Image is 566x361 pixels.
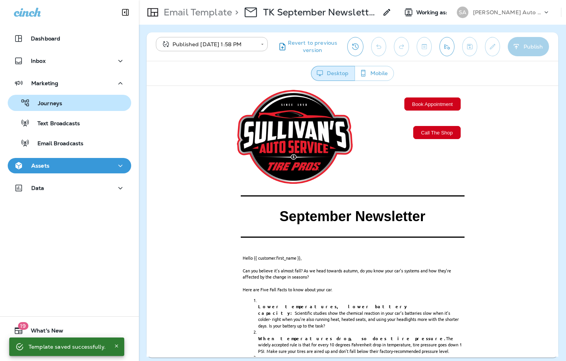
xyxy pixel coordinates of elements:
[112,341,121,351] button: Close
[112,217,261,230] strong: Lower temperatures, lower battery capacity:
[287,39,338,54] span: Revert to previous version
[267,40,314,53] a: Call The Shop
[112,249,299,255] strong: When temperatures drop, so does tire pressure.
[8,341,131,357] button: Support
[232,7,238,18] p: >
[473,9,542,15] p: [PERSON_NAME] Auto Service & Tire Pros
[274,44,306,50] span: Call The Shop
[96,175,316,194] p: Can you believe it’s almost fall? As we head towards autumn, do you know your car’s systems and h...
[457,7,468,18] div: SA
[311,66,355,81] button: Desktop
[8,158,131,173] button: Assets
[161,40,255,48] div: Published [DATE] 1:58 PM
[263,7,378,18] p: TK September Newsletter 2025
[23,327,63,337] span: What's New
[265,15,306,21] span: Book Appointment
[31,35,60,42] p: Dashboard
[96,194,316,207] p: Here are Five Fall Facts to know about your car.
[31,163,49,169] p: Assets
[18,322,28,330] span: 19
[8,31,131,46] button: Dashboard
[112,243,316,268] li: The widely accepted rule is that for every 10 degrees Fahrenheit drop in temperature, tire pressu...
[8,76,131,91] button: Marketing
[161,7,232,18] p: Email Template
[30,140,83,148] p: Email Broadcasts
[31,58,46,64] p: Inbox
[31,185,44,191] p: Data
[90,4,206,98] img: sullivanstire-logo-03.png
[355,66,394,81] button: Mobile
[30,100,62,107] p: Journeys
[8,135,131,151] button: Email Broadcasts
[96,169,316,175] p: Hello {{ customer.first_name }},
[8,180,131,196] button: Data
[133,123,279,138] span: September Newsletter
[274,37,341,56] button: Revert to previous version
[115,5,136,20] button: Collapse Sidebar
[31,80,58,86] p: Marketing
[258,12,314,25] a: Book Appointment
[8,323,131,338] button: 19What's New
[112,211,316,243] li: Scientific studies show the chemical reaction in your car’s batteries slow when it’s colder- righ...
[347,37,363,56] button: View Changelog
[8,115,131,131] button: Text Broadcasts
[439,37,454,56] button: Send test email
[8,53,131,69] button: Inbox
[112,268,316,294] li: Of course, an antifreeze blend is important for your engine in cooler weather. But did you know t...
[30,120,80,128] p: Text Broadcasts
[8,95,131,111] button: Journeys
[29,340,106,354] div: Template saved successfully.
[416,9,449,16] span: Working as:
